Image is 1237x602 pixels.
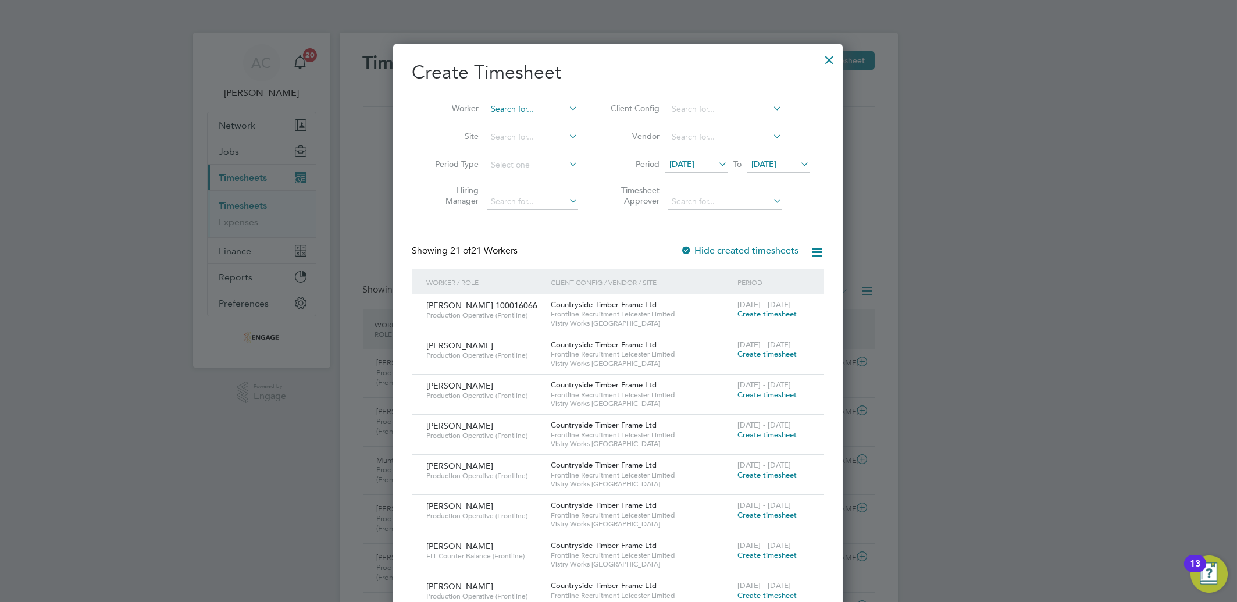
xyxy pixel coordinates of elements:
span: Countryside Timber Frame Ltd [551,580,657,590]
span: [DATE] - [DATE] [737,580,791,590]
label: Period Type [426,159,479,169]
span: [PERSON_NAME] [426,421,493,431]
label: Timesheet Approver [607,185,660,206]
span: [DATE] - [DATE] [737,380,791,390]
span: Countryside Timber Frame Ltd [551,420,657,430]
span: Create timesheet [737,550,797,560]
span: Production Operative (Frontline) [426,471,542,480]
span: Frontline Recruitment Leicester Limited [551,390,732,400]
span: [PERSON_NAME] [426,380,493,391]
span: Countryside Timber Frame Ltd [551,380,657,390]
input: Search for... [487,101,578,117]
span: Countryside Timber Frame Ltd [551,340,657,350]
label: Client Config [607,103,660,113]
span: [DATE] - [DATE] [737,500,791,510]
input: Search for... [668,194,782,210]
span: Countryside Timber Frame Ltd [551,500,657,510]
span: Vistry Works [GEOGRAPHIC_DATA] [551,519,732,529]
span: Frontline Recruitment Leicester Limited [551,309,732,319]
span: Production Operative (Frontline) [426,311,542,320]
span: Frontline Recruitment Leicester Limited [551,350,732,359]
div: 13 [1190,564,1200,579]
label: Site [426,131,479,141]
span: Frontline Recruitment Leicester Limited [551,591,732,600]
span: To [730,156,745,172]
span: Create timesheet [737,349,797,359]
span: 21 Workers [450,245,518,257]
span: Frontline Recruitment Leicester Limited [551,511,732,520]
span: [PERSON_NAME] [426,541,493,551]
span: Vistry Works [GEOGRAPHIC_DATA] [551,439,732,448]
span: Create timesheet [737,390,797,400]
span: [DATE] - [DATE] [737,460,791,470]
span: Production Operative (Frontline) [426,351,542,360]
span: [PERSON_NAME] [426,461,493,471]
span: Production Operative (Frontline) [426,511,542,521]
span: [PERSON_NAME] 100016066 [426,300,537,311]
span: Production Operative (Frontline) [426,391,542,400]
span: Frontline Recruitment Leicester Limited [551,430,732,440]
span: FLT Counter Balance (Frontline) [426,551,542,561]
label: Hide created timesheets [680,245,798,257]
input: Search for... [487,129,578,145]
span: Vistry Works [GEOGRAPHIC_DATA] [551,359,732,368]
div: Showing [412,245,520,257]
span: Production Operative (Frontline) [426,592,542,601]
span: Countryside Timber Frame Ltd [551,460,657,470]
label: Vendor [607,131,660,141]
label: Worker [426,103,479,113]
span: Frontline Recruitment Leicester Limited [551,551,732,560]
span: 21 of [450,245,471,257]
span: [DATE] - [DATE] [737,540,791,550]
span: Create timesheet [737,510,797,520]
span: [PERSON_NAME] [426,501,493,511]
span: Create timesheet [737,430,797,440]
label: Hiring Manager [426,185,479,206]
span: [DATE] - [DATE] [737,340,791,350]
div: Period [735,269,812,295]
span: [DATE] - [DATE] [737,300,791,309]
label: Period [607,159,660,169]
span: [PERSON_NAME] [426,340,493,351]
span: Frontline Recruitment Leicester Limited [551,471,732,480]
span: [PERSON_NAME] [426,581,493,592]
button: Open Resource Center, 13 new notifications [1190,555,1228,593]
span: [DATE] [751,159,776,169]
span: Countryside Timber Frame Ltd [551,540,657,550]
span: Countryside Timber Frame Ltd [551,300,657,309]
span: [DATE] - [DATE] [737,420,791,430]
span: Create timesheet [737,590,797,600]
div: Worker / Role [423,269,548,295]
span: Vistry Works [GEOGRAPHIC_DATA] [551,479,732,489]
input: Search for... [487,194,578,210]
span: Vistry Works [GEOGRAPHIC_DATA] [551,319,732,328]
input: Select one [487,157,578,173]
span: Create timesheet [737,470,797,480]
span: Production Operative (Frontline) [426,431,542,440]
input: Search for... [668,129,782,145]
span: Create timesheet [737,309,797,319]
span: [DATE] [669,159,694,169]
div: Client Config / Vendor / Site [548,269,735,295]
span: Vistry Works [GEOGRAPHIC_DATA] [551,399,732,408]
h2: Create Timesheet [412,60,824,85]
span: Vistry Works [GEOGRAPHIC_DATA] [551,560,732,569]
input: Search for... [668,101,782,117]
